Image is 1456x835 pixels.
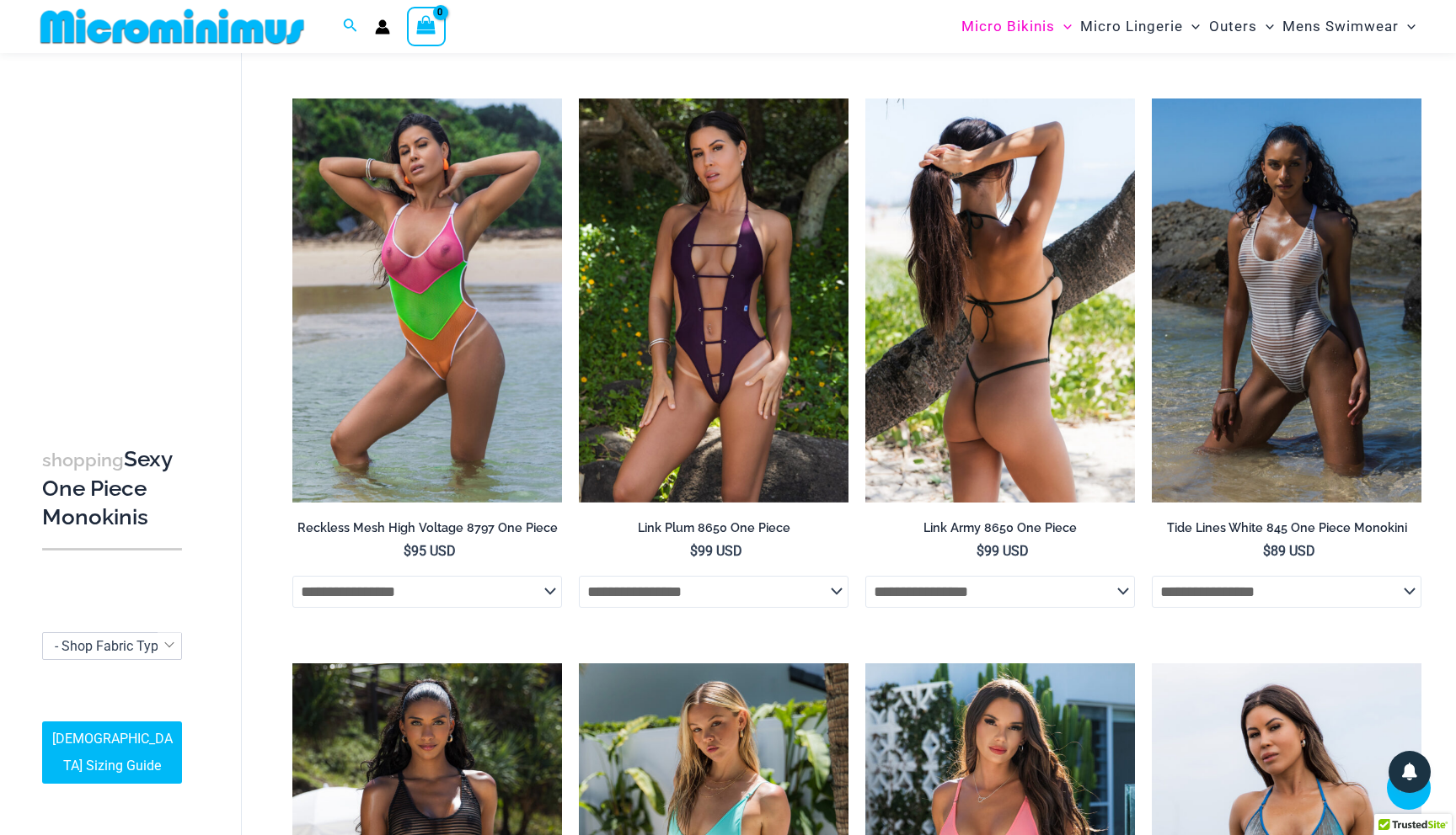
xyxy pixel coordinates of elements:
bdi: 99 USD [690,543,742,559]
span: - Shop Fabric Type [43,633,181,659]
span: Menu Toggle [1183,5,1200,48]
a: Tide Lines White 845 One Piece Monokini [1152,520,1421,542]
span: shopping [42,449,124,471]
span: Menu Toggle [1055,5,1072,48]
bdi: 99 USD [977,543,1029,559]
a: Reckless Mesh High Voltage 8797 One Piece [292,520,562,542]
img: MM SHOP LOGO FLAT [34,8,311,45]
a: Link Plum 8650 One Piece [579,520,848,542]
span: Micro Bikinis [961,5,1055,48]
a: Link Army 8650 One Piece [865,520,1135,542]
span: $ [690,543,698,559]
img: Reckless Mesh High Voltage 8797 One Piece 01 [292,98,562,503]
a: Link Army 8650 One Piece 11Link Army 8650 One Piece 04Link Army 8650 One Piece 04 [865,98,1135,503]
span: $ [404,543,411,559]
span: - Shop Fabric Type [55,638,165,654]
a: Mens SwimwearMenu ToggleMenu Toggle [1278,5,1420,48]
span: Micro Lingerie [1080,5,1183,48]
span: - Shop Fabric Type [42,632,182,660]
img: Link Plum 8650 One Piece 02 [579,98,848,503]
bdi: 89 USD [1263,543,1315,559]
a: Micro BikinisMenu ToggleMenu Toggle [957,5,1076,48]
h2: Link Plum 8650 One Piece [579,520,848,536]
a: [DEMOGRAPHIC_DATA] Sizing Guide [42,721,182,784]
a: OutersMenu ToggleMenu Toggle [1205,5,1278,48]
span: $ [977,543,984,559]
a: Micro LingerieMenu ToggleMenu Toggle [1076,5,1204,48]
a: Account icon link [375,19,390,35]
h2: Tide Lines White 845 One Piece Monokini [1152,520,1421,536]
a: Search icon link [343,16,358,37]
a: Tide Lines White 845 One Piece Monokini 11Tide Lines White 845 One Piece Monokini 13Tide Lines Wh... [1152,98,1421,503]
a: Reckless Mesh High Voltage 8797 One Piece 01Reckless Mesh High Voltage 8797 One Piece 04Reckless ... [292,98,562,503]
bdi: 95 USD [404,543,456,559]
span: Menu Toggle [1257,5,1274,48]
nav: Site Navigation [955,3,1422,51]
img: Tide Lines White 845 One Piece Monokini 11 [1152,98,1421,503]
span: Menu Toggle [1399,5,1416,48]
h2: Reckless Mesh High Voltage 8797 One Piece [292,520,562,536]
h3: Sexy One Piece Monokinis [42,445,182,531]
span: Mens Swimwear [1282,5,1399,48]
img: Link Army 8650 One Piece 04 [865,98,1135,503]
h2: Link Army 8650 One Piece [865,520,1135,536]
a: View Shopping Cart, empty [407,7,446,45]
span: $ [1263,543,1271,559]
a: Link Plum 8650 One Piece 02Link Plum 8650 One Piece 05Link Plum 8650 One Piece 05 [579,98,848,503]
iframe: TrustedSite Certified [42,56,194,393]
span: Outers [1209,5,1257,48]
